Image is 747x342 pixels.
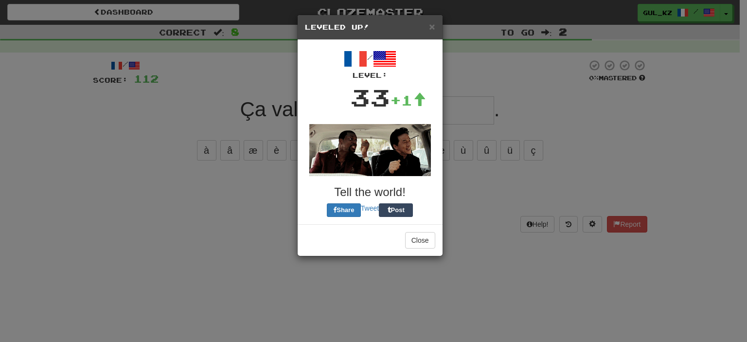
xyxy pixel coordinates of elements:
button: Close [405,232,435,249]
div: +1 [390,90,426,110]
img: jackie-chan-chris-tucker-8e28c945e4edb08076433a56fe7d8633100bcb81acdffdd6d8700cc364528c3e.gif [309,124,431,176]
a: Tweet [361,204,379,212]
div: Level: [305,71,435,80]
span: × [429,21,435,32]
button: Close [429,21,435,32]
h5: Leveled Up! [305,22,435,32]
button: Post [379,203,413,217]
div: 33 [350,80,390,114]
div: / [305,47,435,80]
button: Share [327,203,361,217]
h3: Tell the world! [305,186,435,198]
